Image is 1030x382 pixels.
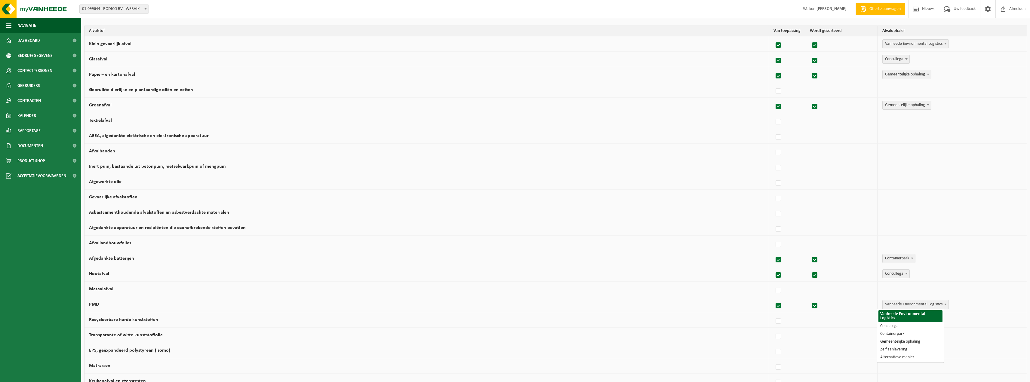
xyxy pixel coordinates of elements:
span: Concullega [882,269,910,278]
label: Afvallandbouwfolies [89,241,131,246]
label: Glasafval [89,57,107,62]
span: Acceptatievoorwaarden [17,168,66,183]
li: Gemeentelijke ophaling [878,338,942,346]
label: AEEA, afgedankte elektrische en elektronische apparatuur [89,133,209,138]
span: Gemeentelijke ophaling [882,70,931,79]
span: Concullega [883,55,909,63]
label: Inert puin, bestaande uit betonpuin, metselwerkpuin of mengpuin [89,164,226,169]
span: Concullega [883,270,909,278]
li: Containerpark [878,330,942,338]
label: Textielafval [89,118,112,123]
span: Kalender [17,108,36,123]
span: Documenten [17,138,43,153]
label: Asbestcementhoudende afvalstoffen en asbestverdachte materialen [89,210,229,215]
label: Transparante of witte kunststoffolie [89,333,163,338]
th: Afvalstof [85,26,769,36]
span: Concullega [882,55,910,64]
span: Containerpark [883,254,915,263]
label: Afgedankte batterijen [89,256,134,261]
span: Product Shop [17,153,45,168]
span: Gemeentelijke ophaling [883,101,931,109]
span: Vanheede Environmental Logistics [883,40,949,48]
label: Klein gevaarlijk afval [89,41,131,46]
li: Alternatieve manier [878,353,942,361]
li: Zelf aanlevering [878,346,942,353]
label: Gevaarlijke afvalstoffen [89,195,137,200]
th: Afvalophaler [878,26,1027,36]
label: Afvalbanden [89,149,115,154]
label: Gebruikte dierlijke en plantaardige oliën en vetten [89,87,193,92]
strong: [PERSON_NAME] [816,7,847,11]
label: Metaalafval [89,287,113,292]
label: Recycleerbare harde kunststoffen [89,317,158,322]
span: Vanheede Environmental Logistics [882,39,949,48]
span: Gebruikers [17,78,40,93]
label: Matrassen [89,363,110,368]
span: Containerpark [882,254,915,263]
span: Contactpersonen [17,63,52,78]
label: Afgedankte apparatuur en recipiënten die ozonafbrekende stoffen bevatten [89,225,246,230]
span: Contracten [17,93,41,108]
span: Vanheede Environmental Logistics [882,300,949,309]
label: PMD [89,302,99,307]
span: Offerte aanvragen [868,6,902,12]
label: Groenafval [89,103,112,108]
span: 01-099644 - RODICO BV - WERVIK [80,5,149,13]
li: Concullega [878,322,942,330]
label: Houtafval [89,271,109,276]
th: Wordt gesorteerd [805,26,878,36]
span: Gemeentelijke ophaling [882,101,931,110]
label: EPS, geëxpandeerd polystyreen (isomo) [89,348,170,353]
a: Offerte aanvragen [856,3,905,15]
span: 01-099644 - RODICO BV - WERVIK [79,5,149,14]
span: Bedrijfsgegevens [17,48,53,63]
span: Dashboard [17,33,40,48]
li: Vanheede Environmental Logistics [878,310,942,322]
span: Navigatie [17,18,36,33]
span: Gemeentelijke ophaling [883,70,931,79]
label: Afgewerkte olie [89,179,121,184]
label: Papier- en kartonafval [89,72,135,77]
span: Rapportage [17,123,41,138]
span: Vanheede Environmental Logistics [883,300,949,309]
th: Van toepassing [769,26,805,36]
